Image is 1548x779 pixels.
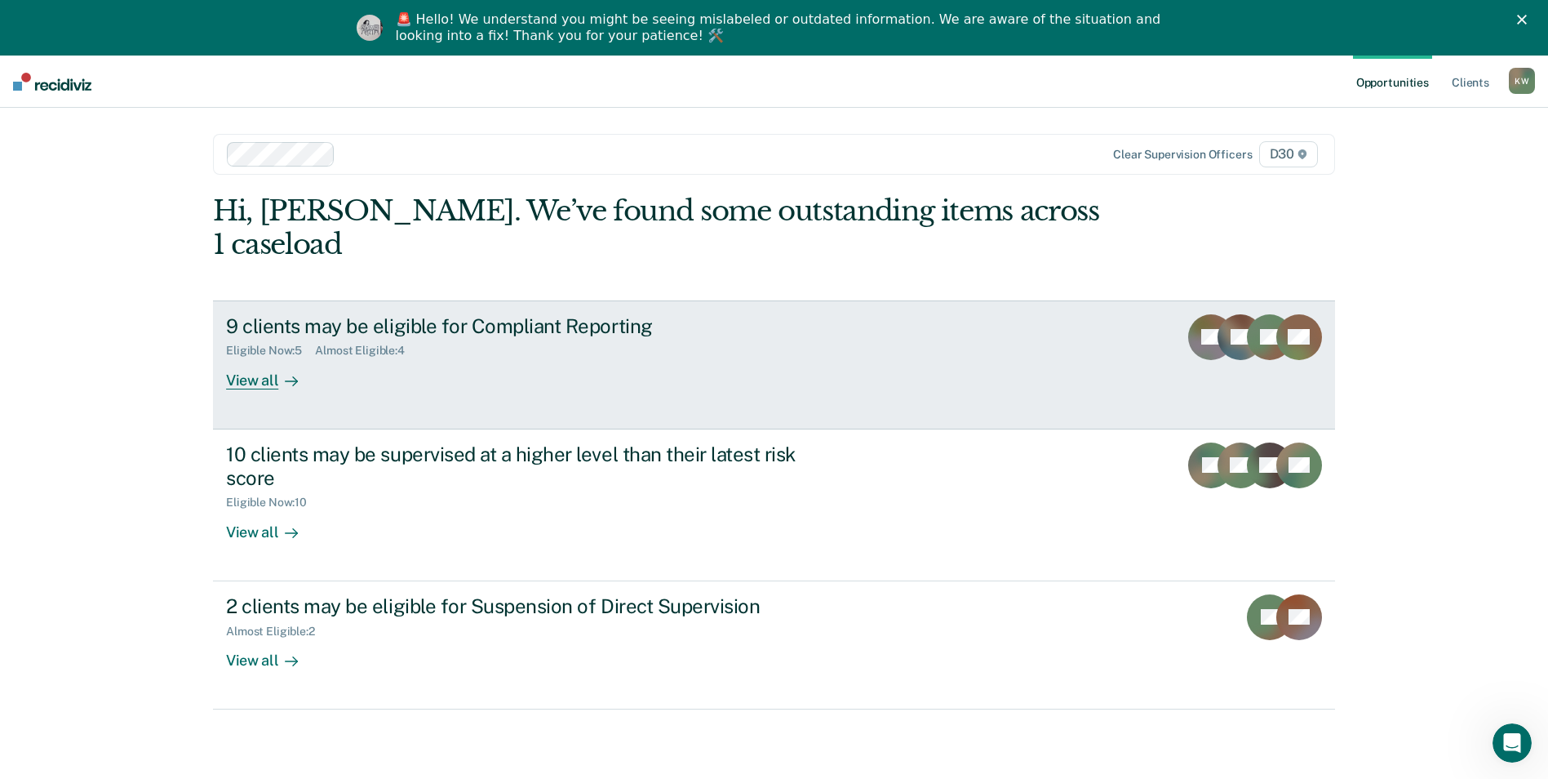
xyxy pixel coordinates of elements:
button: KW [1509,68,1535,94]
div: Almost Eligible : 2 [226,625,328,639]
a: Clients [1448,56,1493,108]
a: Opportunities [1353,56,1432,108]
div: Close [1517,15,1533,24]
div: K W [1509,68,1535,94]
div: View all [226,510,317,541]
div: View all [226,358,317,389]
div: Clear supervision officers [1113,148,1252,162]
div: Eligible Now : 10 [226,496,320,510]
div: 10 clients may be supervised at a higher level than their latest risk score [226,443,799,490]
img: Recidiviz [13,73,91,91]
div: Eligible Now : 5 [226,344,315,358]
div: 9 clients may be eligible for Compliant Reporting [226,314,799,338]
div: View all [226,638,317,670]
div: Hi, [PERSON_NAME]. We’ve found some outstanding items across 1 caseload [213,194,1111,261]
a: 2 clients may be eligible for Suspension of Direct SupervisionAlmost Eligible:2View all [213,581,1335,710]
a: 10 clients may be supervised at a higher level than their latest risk scoreEligible Now:10View all [213,430,1335,581]
div: 🚨 Hello! We understand you might be seeing mislabeled or outdated information. We are aware of th... [396,11,1166,44]
img: Profile image for Kim [357,15,383,41]
iframe: Intercom live chat [1493,723,1532,763]
a: 9 clients may be eligible for Compliant ReportingEligible Now:5Almost Eligible:4View all [213,300,1335,430]
span: D30 [1259,141,1318,167]
div: 2 clients may be eligible for Suspension of Direct Supervision [226,594,799,618]
div: Almost Eligible : 4 [315,344,418,358]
